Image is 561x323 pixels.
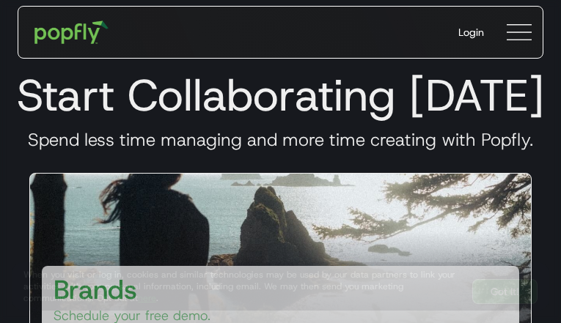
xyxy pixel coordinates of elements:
h1: Start Collaborating [DATE] [12,69,549,122]
a: home [24,10,119,54]
div: Login [458,25,484,40]
a: here [138,292,156,304]
a: Login [447,13,496,51]
a: Got It! [472,279,538,304]
div: When you visit or log in, cookies and similar technologies may be used by our data partners to li... [23,269,461,304]
h3: Spend less time managing and more time creating with Popfly. [12,129,549,151]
